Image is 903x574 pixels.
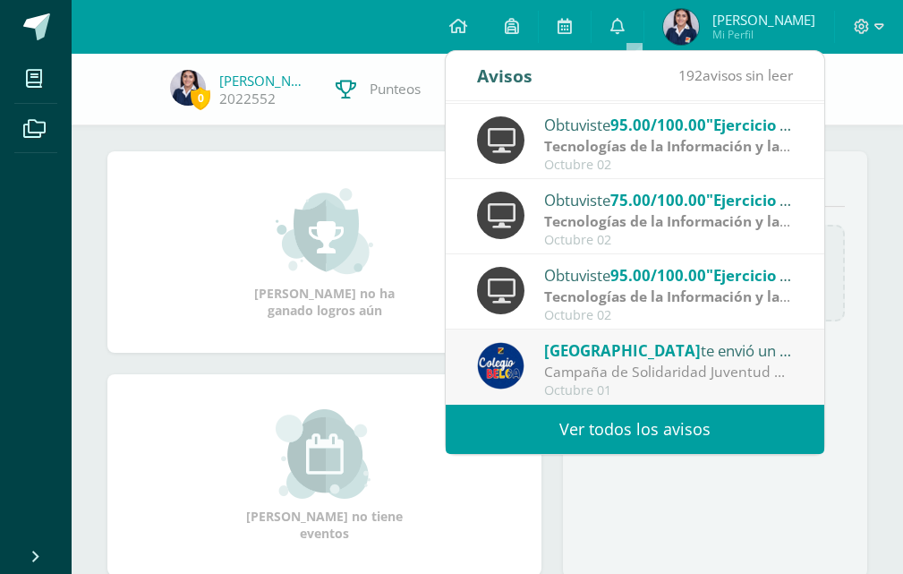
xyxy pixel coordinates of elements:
div: Obtuviste en [544,188,793,211]
strong: Tecnologías de la Información y la Comunicación 5 [544,211,893,231]
img: achievement_small.png [276,186,373,276]
div: Octubre 01 [544,383,793,398]
div: [PERSON_NAME] no tiene eventos [235,409,414,542]
span: 95.00/100.00 [610,265,706,286]
span: "Ejercicio 2, ejercicio caja" [706,265,901,286]
a: Actividades [434,54,563,125]
strong: Tecnologías de la Información y la Comunicación 5 [544,136,893,156]
img: 919ad801bb7643f6f997765cf4083301.png [477,342,524,390]
div: [PERSON_NAME] no ha ganado logros aún [235,186,414,319]
a: [PERSON_NAME] [219,72,309,90]
span: 95.00/100.00 [610,115,706,135]
div: Obtuviste en [544,113,793,136]
span: 192 [678,65,703,85]
div: te envió un aviso [544,338,793,362]
img: 0dab919dd0b3f34b7b413a62105f2364.png [170,70,206,106]
a: Punteos [322,54,434,125]
div: | Zona [544,136,793,157]
span: [PERSON_NAME] [712,11,815,29]
span: [GEOGRAPHIC_DATA] [544,340,701,361]
img: 0dab919dd0b3f34b7b413a62105f2364.png [663,9,699,45]
span: 0 [191,87,210,109]
div: Octubre 02 [544,158,793,173]
img: event_small.png [276,409,373,499]
div: Octubre 02 [544,308,793,323]
a: Ver todos los avisos [446,405,824,454]
a: 2022552 [219,90,276,108]
div: | Zona [544,287,793,307]
div: Avisos [477,51,532,100]
span: 75.00/100.00 [610,190,706,210]
span: Punteos [370,80,421,99]
span: avisos sin leer [678,65,793,85]
strong: Tecnologías de la Información y la Comunicación 5 [544,287,893,306]
div: | Zona [544,211,793,232]
div: Campaña de Solidaridad Juventud Misionera 2025.: Queridas familias: Deseándoles bienestar en cada... [544,362,793,382]
div: Obtuviste en [544,263,793,287]
div: Octubre 02 [544,233,793,248]
span: Mi Perfil [712,27,815,42]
